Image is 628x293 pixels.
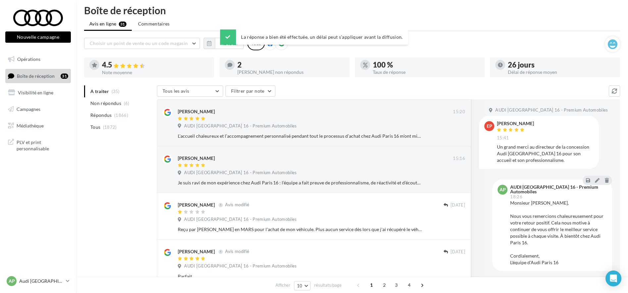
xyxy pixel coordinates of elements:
span: 15:16 [453,156,465,162]
a: Médiathèque [4,119,72,133]
div: [PERSON_NAME] [178,248,215,255]
span: [DATE] [451,202,465,208]
span: 3 [391,280,402,290]
span: AUDI [GEOGRAPHIC_DATA] 16 - Premium Automobiles [184,170,297,176]
span: AUDI [GEOGRAPHIC_DATA] 16 - Premium Automobiles [495,107,608,113]
span: 10 [297,283,303,288]
div: [PERSON_NAME] [178,108,215,115]
span: AUDI [GEOGRAPHIC_DATA] 16 - Premium Automobiles [184,217,297,222]
span: AUDI [GEOGRAPHIC_DATA] 16 - Premium Automobiles [184,123,297,129]
span: 15:20 [453,109,465,115]
a: Opérations [4,52,72,66]
div: Je suis ravi de mon expérience chez Audi Paris 16 : l’équipe a fait preuve de professionnalisme, ... [178,179,422,186]
div: 26 jours [508,61,615,69]
span: AP [500,186,506,193]
span: AUDI [GEOGRAPHIC_DATA] 16 - Premium Automobiles [184,263,297,269]
span: Boîte de réception [17,73,55,78]
button: Tous les avis [157,85,223,97]
span: Avis modifié [225,249,249,254]
button: Au total [204,38,244,49]
span: résultats/page [314,282,342,288]
span: Ep [487,123,492,129]
div: L’accueil chaleureux et l’accompagnement personnalisé pendant tout le processus d’achat chez Audi... [178,133,422,139]
div: 31 [61,73,68,79]
p: Audi [GEOGRAPHIC_DATA] 16 [19,278,63,284]
button: Choisir un point de vente ou un code magasin [84,38,200,49]
a: Campagnes [4,102,72,116]
div: AUDI [GEOGRAPHIC_DATA] 16 - Premium Automobiles [510,185,605,194]
div: Parfait [178,273,422,280]
span: Tous les avis [163,88,189,94]
a: Visibilité en ligne [4,86,72,100]
div: Boîte de réception [84,5,620,15]
a: Boîte de réception31 [4,69,72,83]
div: Taux de réponse [373,70,480,74]
div: Monsieur [PERSON_NAME], Nous vous remercions chaleureusement pour votre retour positif. Cela nous... [510,200,607,266]
span: 18:26 [510,195,522,199]
span: Répondus [90,112,112,119]
span: 2 [379,280,390,290]
button: Filtrer par note [225,85,275,97]
span: Médiathèque [17,122,44,128]
span: Tous [90,124,100,130]
div: 100 % [373,61,480,69]
span: [DATE] [451,249,465,255]
span: Opérations [17,56,40,62]
div: Reçu par [PERSON_NAME] en MARS pour l'achat de mon véhicule. Plus aucun service dès lors que j'ai... [178,226,422,233]
span: Afficher [275,282,290,288]
span: 4 [404,280,414,290]
div: 4.5 [102,61,209,69]
div: Note moyenne [102,70,209,75]
div: La réponse a bien été effectuée, un délai peut s’appliquer avant la diffusion. [220,29,408,45]
span: 15:41 [497,135,509,141]
button: 10 [294,281,311,290]
button: Au total [215,38,244,49]
span: AP [9,278,15,284]
span: Avis modifié [225,202,249,208]
span: (1866) [114,113,128,118]
div: [PERSON_NAME] [178,155,215,162]
span: Non répondus [90,100,121,107]
button: Nouvelle campagne [5,31,71,43]
span: (6) [124,101,129,106]
div: [PERSON_NAME] [497,121,534,126]
div: Un grand merci au directeur de la concession Audi [GEOGRAPHIC_DATA] 16 pour son accueil et son pr... [497,144,594,164]
div: 2 [237,61,344,69]
span: 1 [366,280,377,290]
div: [PERSON_NAME] non répondus [237,70,344,74]
span: Commentaires [138,21,170,27]
span: Visibilité en ligne [18,90,53,95]
div: Open Intercom Messenger [605,270,621,286]
span: Choisir un point de vente ou un code magasin [90,40,188,46]
div: Délai de réponse moyen [508,70,615,74]
span: (1872) [103,124,117,130]
a: PLV et print personnalisable [4,135,72,155]
span: Campagnes [17,106,40,112]
span: PLV et print personnalisable [17,138,68,152]
div: [PERSON_NAME] [178,202,215,208]
a: AP Audi [GEOGRAPHIC_DATA] 16 [5,275,71,287]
